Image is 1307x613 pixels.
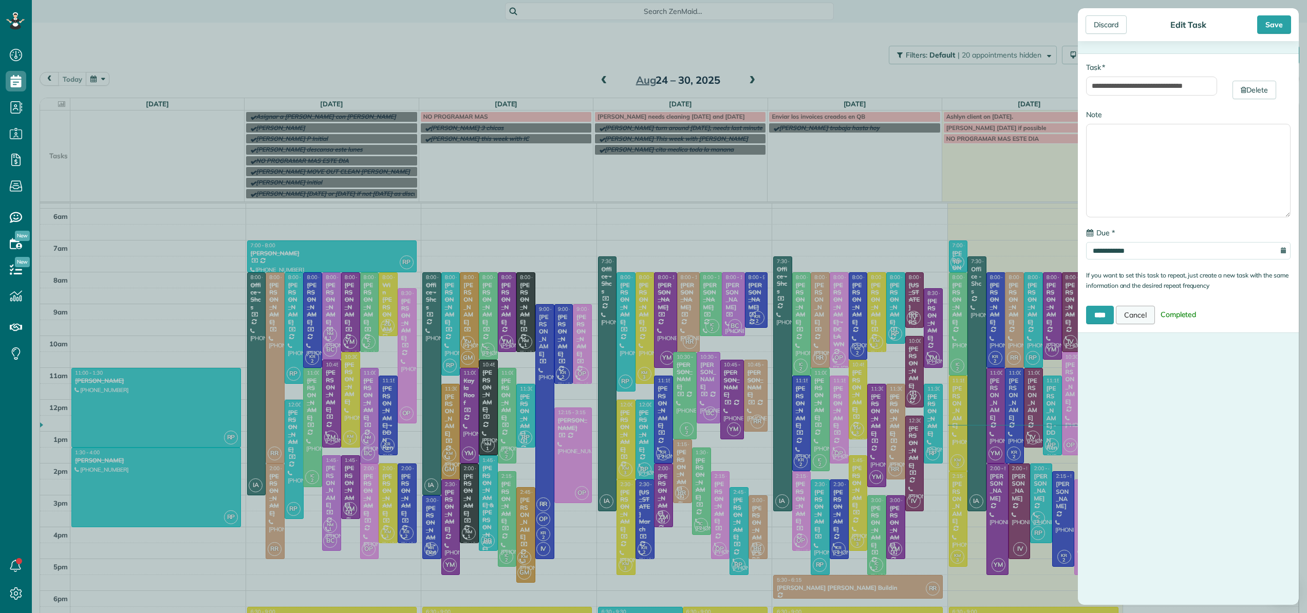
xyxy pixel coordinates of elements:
a: Cancel [1116,306,1155,324]
label: Task [1086,62,1105,72]
span: New [15,231,30,241]
small: If you want to set this task to repeat, just create a new task with the same information and the ... [1086,271,1289,289]
a: Delete [1233,81,1276,99]
span: Completed [1157,306,1200,323]
div: Edit Task [1167,20,1209,30]
span: New [15,257,30,267]
label: Due [1086,228,1115,238]
div: Discard [1086,15,1127,34]
label: Note [1086,109,1102,120]
div: Save [1257,15,1291,34]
